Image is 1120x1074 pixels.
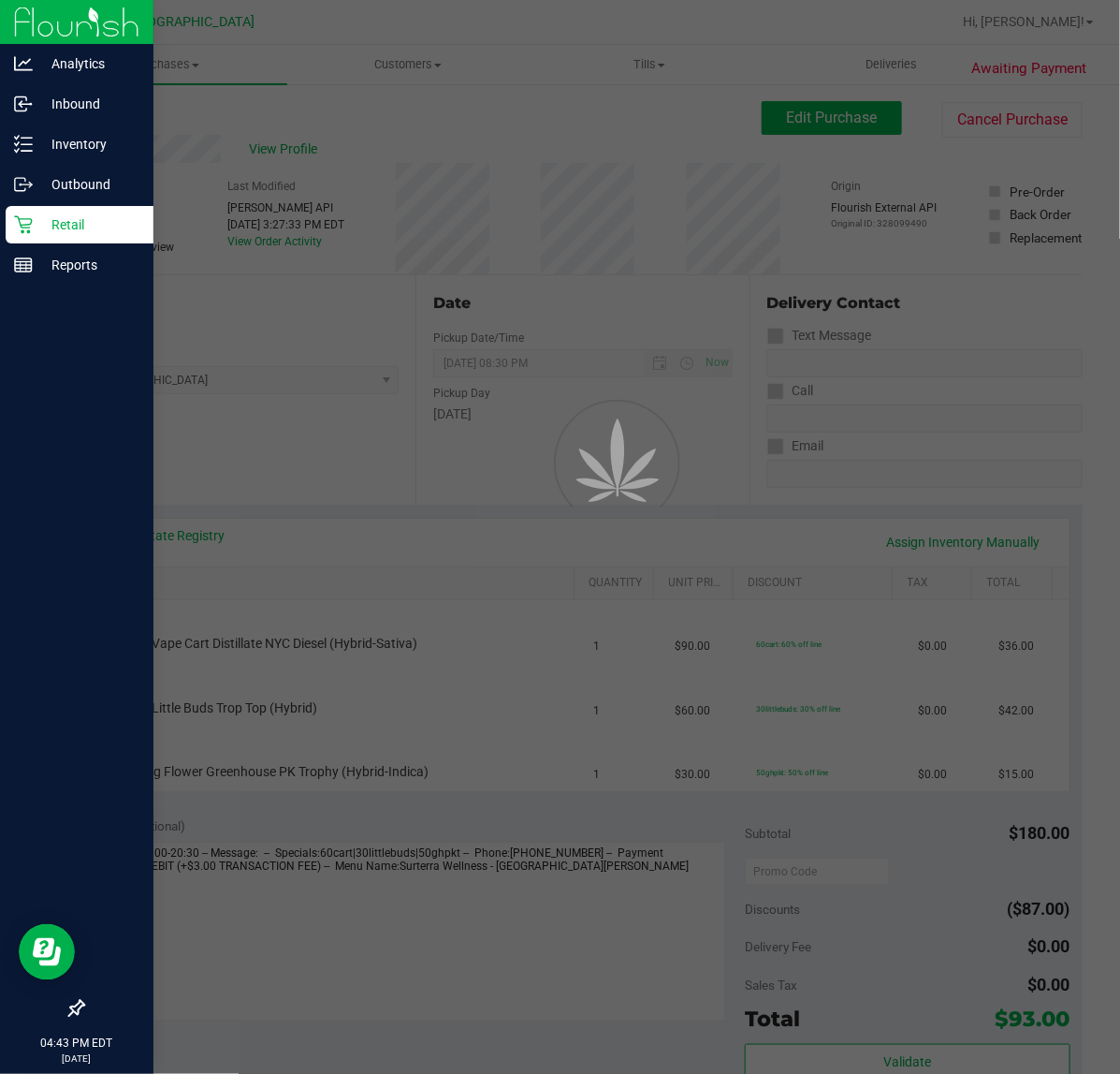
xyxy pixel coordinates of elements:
inline-svg: Outbound [14,175,33,194]
p: Reports [33,254,145,276]
p: [DATE] [8,1052,145,1066]
inline-svg: Inventory [14,135,33,154]
inline-svg: Inbound [14,95,33,113]
p: 04:43 PM EDT [8,1035,145,1052]
inline-svg: Analytics [14,54,33,73]
p: Outbound [33,173,145,196]
inline-svg: Reports [14,256,33,274]
iframe: Resource center [19,924,75,980]
p: Inbound [33,93,145,115]
inline-svg: Retail [14,215,33,234]
p: Retail [33,213,145,236]
p: Inventory [33,133,145,155]
p: Analytics [33,52,145,75]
